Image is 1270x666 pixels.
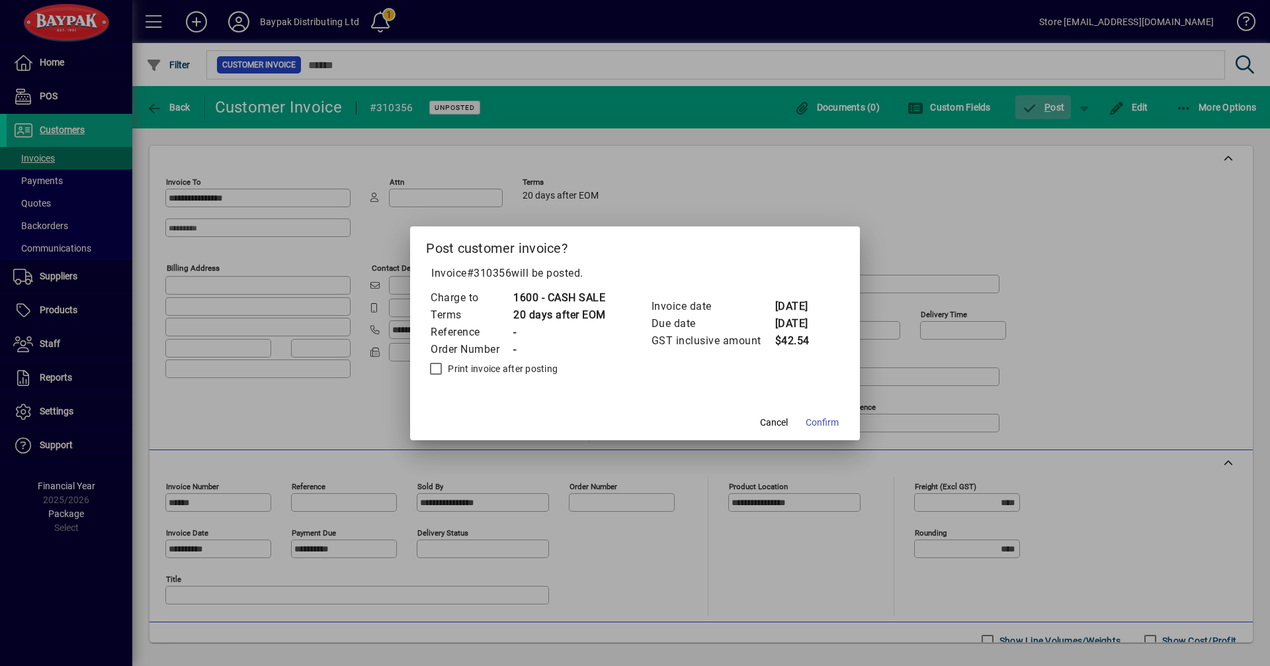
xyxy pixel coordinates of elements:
td: GST inclusive amount [651,332,775,350]
h2: Post customer invoice? [410,226,860,265]
td: Reference [430,324,513,341]
td: - [513,324,606,341]
td: Order Number [430,341,513,358]
td: Terms [430,307,513,324]
td: 1600 - CASH SALE [513,289,606,307]
td: [DATE] [775,298,827,315]
td: - [513,341,606,358]
span: Cancel [760,416,788,430]
td: Due date [651,315,775,332]
span: Confirm [806,416,839,430]
button: Cancel [753,411,795,435]
td: 20 days after EOM [513,307,606,324]
span: #310356 [467,267,512,279]
td: $42.54 [775,332,827,350]
label: Print invoice after posting [445,362,558,375]
td: [DATE] [775,315,827,332]
td: Charge to [430,289,513,307]
td: Invoice date [651,298,775,315]
button: Confirm [800,411,844,435]
p: Invoice will be posted . [426,265,844,281]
